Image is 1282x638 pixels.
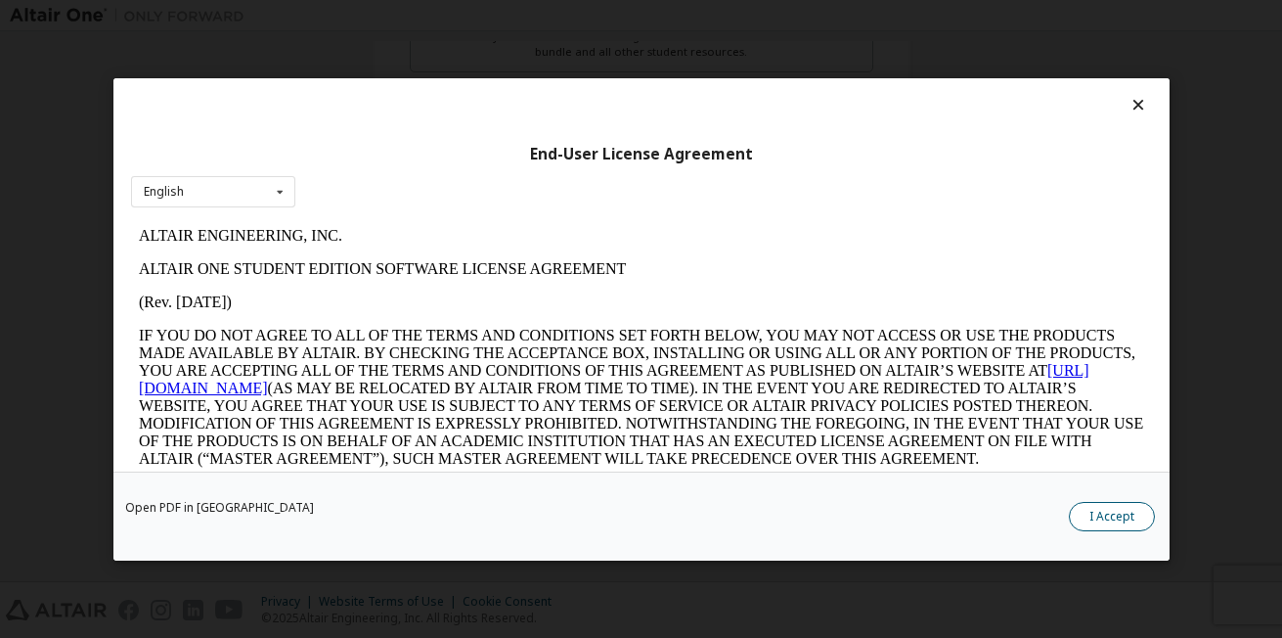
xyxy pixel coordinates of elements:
[125,501,314,513] a: Open PDF in [GEOGRAPHIC_DATA]
[8,41,1013,59] p: ALTAIR ONE STUDENT EDITION SOFTWARE LICENSE AGREEMENT
[1069,501,1155,530] button: I Accept
[144,186,184,198] div: English
[8,74,1013,92] p: (Rev. [DATE])
[8,143,958,177] a: [URL][DOMAIN_NAME]
[8,264,1013,335] p: This Altair One Student Edition Software License Agreement (“Agreement”) is between Altair Engine...
[8,108,1013,249] p: IF YOU DO NOT AGREE TO ALL OF THE TERMS AND CONDITIONS SET FORTH BELOW, YOU MAY NOT ACCESS OR USE...
[131,144,1152,163] div: End-User License Agreement
[8,8,1013,25] p: ALTAIR ENGINEERING, INC.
